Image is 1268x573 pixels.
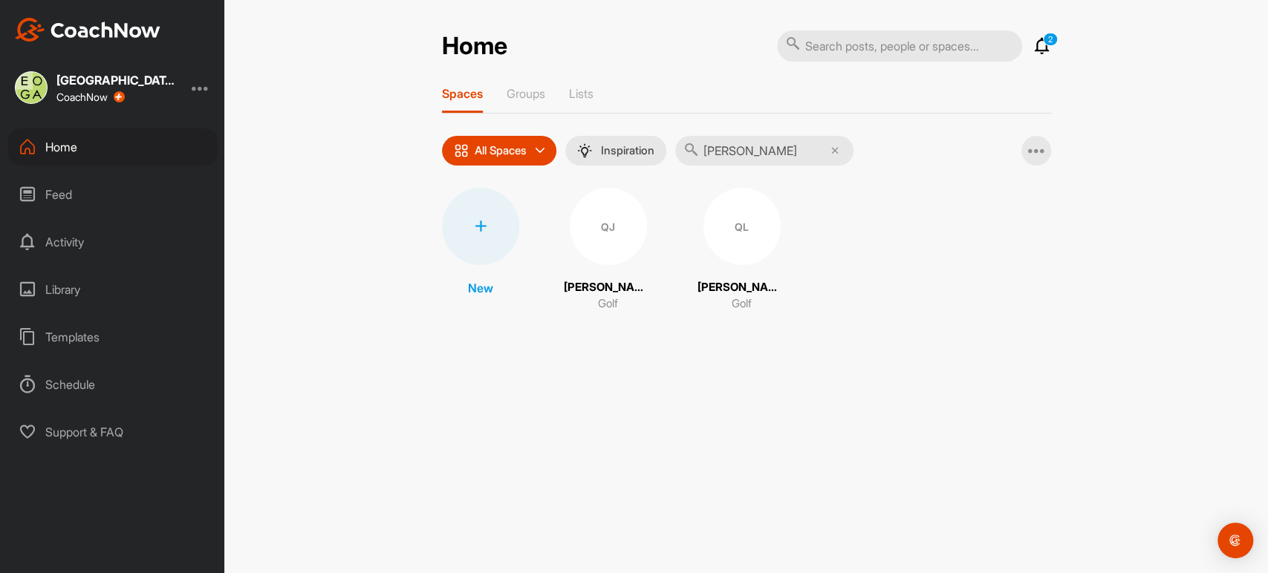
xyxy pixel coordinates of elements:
[8,176,218,213] div: Feed
[8,318,218,356] div: Templates
[564,188,653,312] a: QJ[PERSON_NAME]Golf
[601,145,654,157] p: Inspiration
[703,188,781,265] div: QL
[475,145,527,157] p: All Spaces
[1043,33,1058,46] p: 2
[570,188,647,265] div: QJ
[56,91,125,103] div: CoachNow
[468,279,493,297] p: New
[777,30,1022,62] input: Search posts, people or spaces...
[507,86,545,101] p: Groups
[8,413,218,451] div: Support & FAQ
[8,128,218,166] div: Home
[15,71,48,104] img: square_f525d032383ae438c3449c8ebeccd77f.jpg
[577,143,592,158] img: menuIcon
[442,32,507,61] h2: Home
[56,74,175,86] div: [GEOGRAPHIC_DATA]
[1217,523,1253,558] div: Open Intercom Messenger
[442,86,483,101] p: Spaces
[698,279,787,296] p: [PERSON_NAME] (Arabella lesson)
[675,136,854,166] input: Search...
[8,271,218,308] div: Library
[564,279,653,296] p: [PERSON_NAME]
[8,366,218,403] div: Schedule
[732,295,752,312] p: Golf
[569,86,594,101] p: Lists
[15,18,160,42] img: CoachNow
[454,143,469,158] img: icon
[8,223,218,261] div: Activity
[598,295,618,312] p: Golf
[698,188,787,312] a: QL[PERSON_NAME] (Arabella lesson)Golf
